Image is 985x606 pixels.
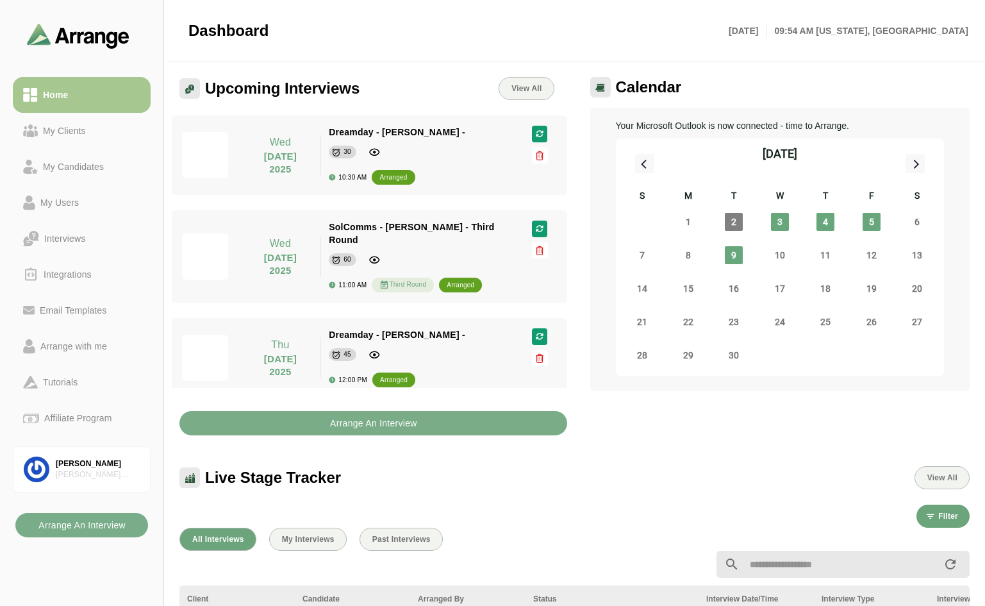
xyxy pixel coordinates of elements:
p: Wed [248,236,313,251]
span: Dreamday - [PERSON_NAME] - [329,330,465,340]
div: Candidate [302,593,402,605]
p: Your Microsoft Outlook is now connected - time to Arrange. [616,118,945,133]
div: Interview Type [822,593,922,605]
i: appended action [943,557,958,572]
div: M [665,189,711,205]
span: View All [511,84,542,93]
span: Wednesday, September 17, 2025 [771,280,789,298]
b: Arrange An Interview [329,411,417,435]
span: Monday, September 22, 2025 [679,313,697,331]
span: Sunday, September 28, 2025 [633,346,651,364]
span: Past Interviews [372,535,431,544]
span: Live Stage Tracker [205,468,341,487]
div: Affiliate Program [39,410,117,426]
div: W [757,189,803,205]
span: Upcoming Interviews [205,79,360,98]
p: 09:54 AM [US_STATE], [GEOGRAPHIC_DATA] [766,23,968,38]
div: Arrange with me [35,339,112,354]
span: Filter [938,512,958,521]
div: arranged [447,279,474,292]
div: Tutorials [38,375,83,390]
div: Arranged By [418,593,518,605]
span: Tuesday, September 9, 2025 [725,246,743,264]
div: arranged [380,374,408,387]
a: My Candidates [13,149,151,185]
button: Arrange An Interview [15,513,148,537]
span: Wednesday, September 3, 2025 [771,213,789,231]
a: Email Templates [13,292,151,328]
div: Status [533,593,691,605]
span: Tuesday, September 30, 2025 [725,346,743,364]
span: Sunday, September 21, 2025 [633,313,651,331]
div: Interview Date/Time [706,593,806,605]
span: My Interviews [281,535,335,544]
span: Saturday, September 27, 2025 [908,313,926,331]
button: Past Interviews [360,528,443,551]
button: Filter [916,505,970,528]
span: Thursday, September 25, 2025 [816,313,834,331]
img: arrangeai-name-small-logo.4d2b8aee.svg [27,23,129,48]
span: Friday, September 19, 2025 [863,280,881,298]
span: Friday, September 12, 2025 [863,246,881,264]
a: [PERSON_NAME][PERSON_NAME] Associates [13,446,151,492]
span: Monday, September 8, 2025 [679,246,697,264]
div: Third Round [372,278,434,292]
div: My Clients [38,123,91,139]
span: Dashboard [188,21,269,40]
div: 60 [344,253,351,266]
div: Integrations [38,267,97,282]
span: Friday, September 5, 2025 [863,213,881,231]
div: Home [38,87,73,103]
a: View All [499,77,554,100]
button: My Interviews [269,528,347,551]
div: S [620,189,666,205]
span: Thursday, September 4, 2025 [816,213,834,231]
span: Tuesday, September 16, 2025 [725,280,743,298]
span: All Interviews [192,535,244,544]
a: My Clients [13,113,151,149]
span: Saturday, September 20, 2025 [908,280,926,298]
a: My Users [13,185,151,221]
div: 45 [344,348,351,361]
span: Saturday, September 6, 2025 [908,213,926,231]
div: T [711,189,757,205]
p: [DATE] [729,23,766,38]
span: Calendar [616,78,682,97]
span: Friday, September 26, 2025 [863,313,881,331]
p: Thu [248,337,313,353]
span: Sunday, September 14, 2025 [633,280,651,298]
div: [PERSON_NAME] [56,459,140,469]
div: T [803,189,849,205]
a: Interviews [13,221,151,257]
p: Wed [248,135,313,150]
div: Interviews [39,231,90,246]
div: My Users [35,195,84,210]
p: [DATE] 2025 [248,150,313,176]
span: Dreamday - [PERSON_NAME] - [329,127,465,137]
button: View All [915,466,970,489]
div: [PERSON_NAME] Associates [56,469,140,480]
p: [DATE] 2025 [248,251,313,277]
div: 10:30 AM [329,174,367,181]
div: 11:00 AM [329,282,367,289]
div: 30 [344,146,351,158]
a: Tutorials [13,364,151,400]
span: Sunday, September 7, 2025 [633,246,651,264]
span: SolComms - [PERSON_NAME] - Third Round [329,222,494,245]
div: S [895,189,941,205]
div: Email Templates [35,303,112,318]
div: F [848,189,895,205]
div: 12:00 PM [329,376,367,383]
p: [DATE] 2025 [248,353,313,378]
span: Tuesday, September 2, 2025 [725,213,743,231]
a: Arrange with me [13,328,151,364]
a: Integrations [13,257,151,292]
span: Thursday, September 18, 2025 [816,280,834,298]
a: Affiliate Program [13,400,151,436]
button: Arrange An Interview [179,411,567,435]
b: Arrange An Interview [38,513,126,537]
span: Monday, September 1, 2025 [679,213,697,231]
span: Wednesday, September 10, 2025 [771,246,789,264]
span: Thursday, September 11, 2025 [816,246,834,264]
div: Client [187,593,287,605]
